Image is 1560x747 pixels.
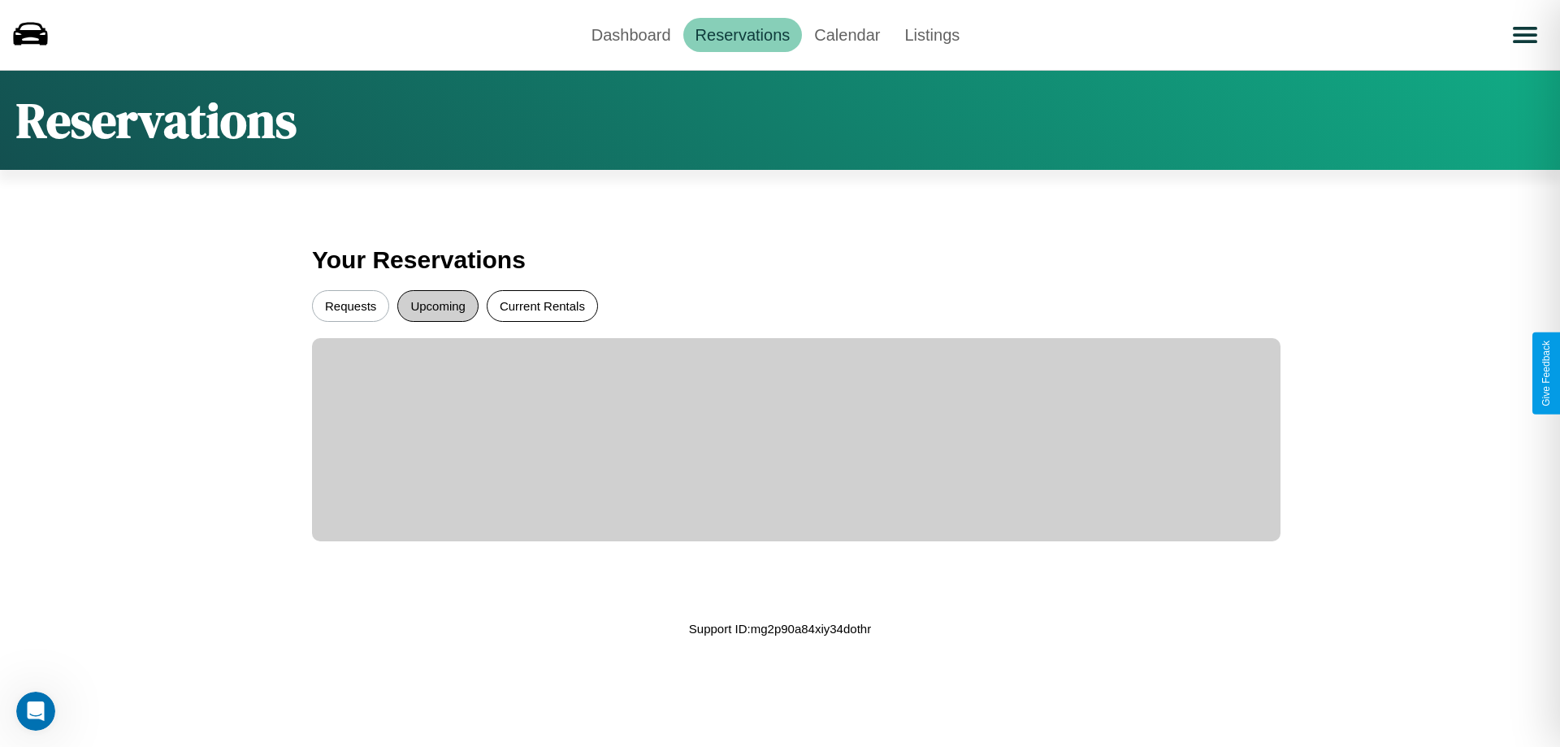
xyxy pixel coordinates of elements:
button: Requests [312,290,389,322]
a: Listings [892,18,972,52]
a: Calendar [802,18,892,52]
div: Give Feedback [1540,341,1552,406]
button: Open menu [1502,12,1548,58]
button: Current Rentals [487,290,598,322]
h3: Your Reservations [312,238,1248,282]
button: Upcoming [397,290,479,322]
a: Dashboard [579,18,683,52]
p: Support ID: mg2p90a84xiy34dothr [689,618,871,640]
iframe: Intercom live chat [16,692,55,731]
a: Reservations [683,18,803,52]
h1: Reservations [16,87,297,154]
